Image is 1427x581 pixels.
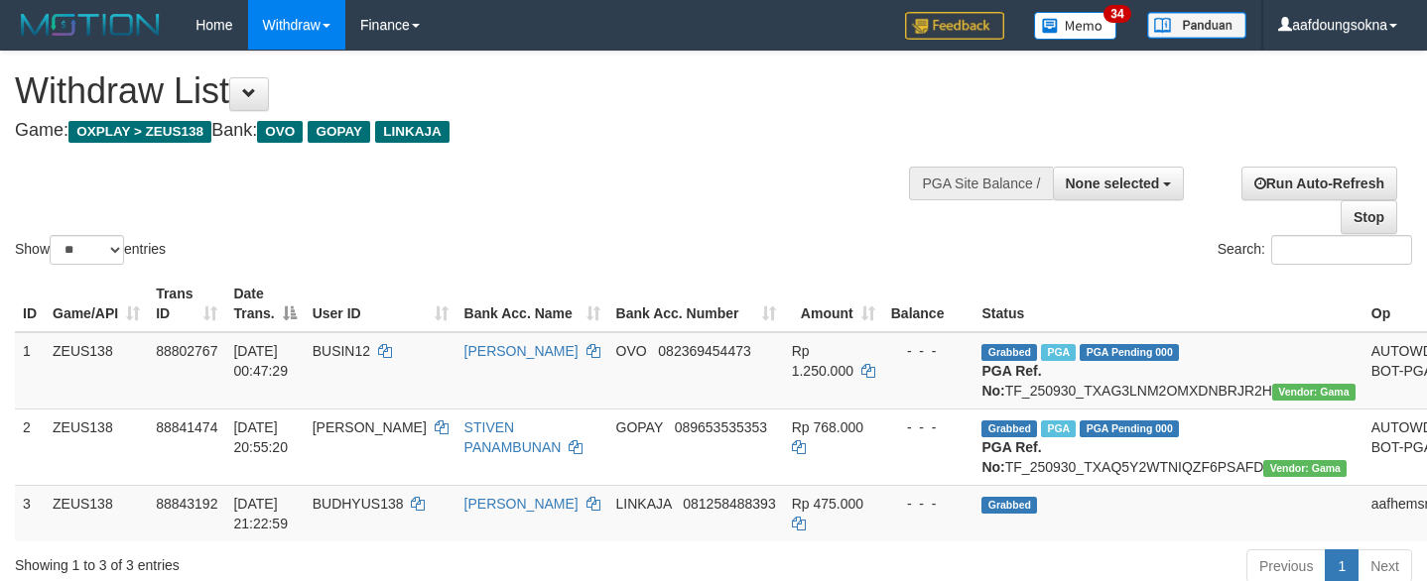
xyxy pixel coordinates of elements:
td: TF_250930_TXAG3LNM2OMXDNBRJR2H [973,332,1362,409]
span: [PERSON_NAME] [313,419,427,435]
th: Status [973,276,1362,332]
span: Copy 089653535353 to clipboard [675,419,767,435]
span: Copy 081258488393 to clipboard [683,496,775,512]
span: OVO [257,121,303,143]
span: Rp 768.000 [792,419,863,435]
td: ZEUS138 [45,485,148,541]
span: Grabbed [981,497,1037,514]
div: - - - [891,341,967,361]
span: Marked by aafnoeunsreypich [1041,420,1076,437]
span: Marked by aafsreyleap [1041,344,1076,361]
span: Grabbed [981,344,1037,361]
span: LINKAJA [375,121,450,143]
span: PGA Pending [1080,344,1179,361]
label: Show entries [15,235,166,265]
div: PGA Site Balance / [909,167,1052,200]
th: Bank Acc. Name: activate to sort column ascending [456,276,608,332]
a: [PERSON_NAME] [464,343,579,359]
h1: Withdraw List [15,71,932,111]
a: Stop [1341,200,1397,234]
span: [DATE] 20:55:20 [233,419,288,455]
th: Date Trans.: activate to sort column descending [225,276,304,332]
div: Showing 1 to 3 of 3 entries [15,547,580,575]
td: 3 [15,485,45,541]
select: Showentries [50,235,124,265]
span: Rp 475.000 [792,496,863,512]
span: BUSIN12 [313,343,370,359]
span: None selected [1066,175,1160,191]
td: TF_250930_TXAQ5Y2WTNIQZF6PSAFD [973,408,1362,485]
span: 88843192 [156,496,217,512]
span: [DATE] 21:22:59 [233,496,288,531]
span: LINKAJA [616,496,672,512]
img: Button%20Memo.svg [1034,12,1117,40]
span: 34 [1103,5,1130,23]
div: - - - [891,494,967,514]
span: Vendor URL: https://trx31.1velocity.biz [1272,384,1356,401]
span: Grabbed [981,420,1037,437]
span: Copy 082369454473 to clipboard [658,343,750,359]
span: GOPAY [308,121,370,143]
th: Game/API: activate to sort column ascending [45,276,148,332]
th: User ID: activate to sort column ascending [305,276,456,332]
span: GOPAY [616,419,663,435]
span: BUDHYUS138 [313,496,404,512]
button: None selected [1053,167,1185,200]
a: [PERSON_NAME] [464,496,579,512]
img: MOTION_logo.png [15,10,166,40]
img: Feedback.jpg [905,12,1004,40]
th: Trans ID: activate to sort column ascending [148,276,225,332]
th: Bank Acc. Number: activate to sort column ascending [608,276,784,332]
th: ID [15,276,45,332]
a: STIVEN PANAMBUNAN [464,419,562,455]
td: 1 [15,332,45,409]
th: Amount: activate to sort column ascending [784,276,883,332]
span: PGA Pending [1080,420,1179,437]
td: ZEUS138 [45,408,148,485]
span: OXPLAY > ZEUS138 [68,121,211,143]
input: Search: [1271,235,1412,265]
div: - - - [891,417,967,437]
b: PGA Ref. No: [981,439,1041,475]
span: 88802767 [156,343,217,359]
h4: Game: Bank: [15,121,932,141]
span: Rp 1.250.000 [792,343,853,379]
th: Balance [883,276,974,332]
label: Search: [1218,235,1412,265]
img: panduan.png [1147,12,1246,39]
b: PGA Ref. No: [981,363,1041,399]
span: 88841474 [156,419,217,435]
span: [DATE] 00:47:29 [233,343,288,379]
td: ZEUS138 [45,332,148,409]
span: OVO [616,343,647,359]
a: Run Auto-Refresh [1241,167,1397,200]
span: Vendor URL: https://trx31.1velocity.biz [1263,460,1347,477]
td: 2 [15,408,45,485]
